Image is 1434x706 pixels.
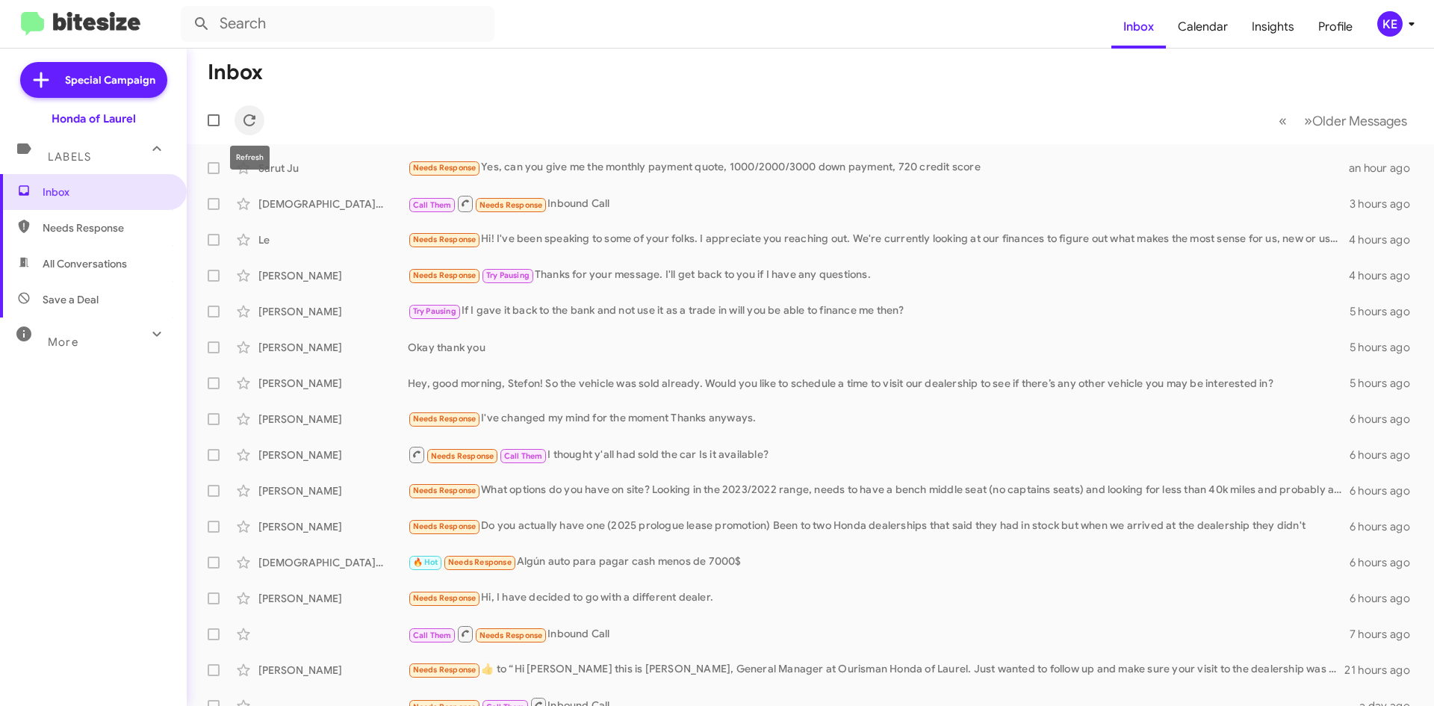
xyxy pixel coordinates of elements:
[48,335,78,349] span: More
[408,410,1350,427] div: I've changed my mind for the moment Thanks anyways.
[1295,105,1416,136] button: Next
[408,340,1350,355] div: Okay thank you
[408,267,1349,284] div: Thanks for your message. I'll get back to you if I have any questions.
[43,256,127,271] span: All Conversations
[504,451,543,461] span: Call Them
[1304,111,1312,130] span: »
[479,631,543,640] span: Needs Response
[413,593,477,603] span: Needs Response
[181,6,494,42] input: Search
[258,412,408,427] div: [PERSON_NAME]
[408,589,1350,607] div: Hi, I have decided to go with a different dealer.
[413,200,452,210] span: Call Them
[1349,232,1422,247] div: 4 hours ago
[1349,268,1422,283] div: 4 hours ago
[258,448,408,462] div: [PERSON_NAME]
[1350,591,1422,606] div: 6 hours ago
[1350,555,1422,570] div: 6 hours ago
[413,163,477,173] span: Needs Response
[486,270,530,280] span: Try Pausing
[258,196,408,211] div: [DEMOGRAPHIC_DATA][PERSON_NAME]
[1377,11,1403,37] div: KE
[1312,113,1407,129] span: Older Messages
[230,146,270,170] div: Refresh
[258,663,408,678] div: [PERSON_NAME]
[408,303,1350,320] div: If I gave it back to the bank and not use it as a trade in will you be able to finance me then?
[431,451,494,461] span: Needs Response
[48,150,91,164] span: Labels
[1350,483,1422,498] div: 6 hours ago
[413,665,477,675] span: Needs Response
[258,268,408,283] div: [PERSON_NAME]
[1270,105,1416,136] nav: Page navigation example
[258,591,408,606] div: [PERSON_NAME]
[258,304,408,319] div: [PERSON_NAME]
[258,376,408,391] div: [PERSON_NAME]
[413,486,477,495] span: Needs Response
[408,194,1350,213] div: Inbound Call
[258,232,408,247] div: Le
[258,340,408,355] div: [PERSON_NAME]
[1350,304,1422,319] div: 5 hours ago
[413,414,477,424] span: Needs Response
[65,72,155,87] span: Special Campaign
[43,220,170,235] span: Needs Response
[408,625,1350,643] div: Inbound Call
[20,62,167,98] a: Special Campaign
[479,200,543,210] span: Needs Response
[1350,519,1422,534] div: 6 hours ago
[1306,5,1365,49] a: Profile
[1166,5,1240,49] a: Calendar
[408,661,1344,678] div: ​👍​ to “ Hi [PERSON_NAME] this is [PERSON_NAME], General Manager at Ourisman Honda of Laurel. Jus...
[1349,161,1422,176] div: an hour ago
[258,519,408,534] div: [PERSON_NAME]
[1350,627,1422,642] div: 7 hours ago
[1344,663,1422,678] div: 21 hours ago
[408,231,1349,248] div: Hi! I've been speaking to some of your folks. I appreciate you reaching out. We're currently look...
[258,483,408,498] div: [PERSON_NAME]
[413,631,452,640] span: Call Them
[1350,376,1422,391] div: 5 hours ago
[1350,340,1422,355] div: 5 hours ago
[413,270,477,280] span: Needs Response
[43,185,170,199] span: Inbox
[408,518,1350,535] div: Do you actually have one (2025 prologue lease promotion) Been to two Honda dealerships that said ...
[208,61,263,84] h1: Inbox
[408,554,1350,571] div: Algún auto para pagar cash menos de 7000$
[413,235,477,244] span: Needs Response
[258,555,408,570] div: [DEMOGRAPHIC_DATA][PERSON_NAME]
[1279,111,1287,130] span: «
[408,445,1350,464] div: I thought y'all had sold the car Is it available?
[43,292,99,307] span: Save a Deal
[1240,5,1306,49] a: Insights
[413,306,456,316] span: Try Pausing
[1350,412,1422,427] div: 6 hours ago
[408,482,1350,499] div: What options do you have on site? Looking in the 2023/2022 range, needs to have a bench middle se...
[1350,196,1422,211] div: 3 hours ago
[448,557,512,567] span: Needs Response
[408,376,1350,391] div: Hey, good morning, Stefon! So the vehicle was sold already. Would you like to schedule a time to ...
[413,557,438,567] span: 🔥 Hot
[408,159,1349,176] div: Yes, can you give me the monthly payment quote, 1000/2000/3000 down payment, 720 credit score
[1350,448,1422,462] div: 6 hours ago
[52,111,136,126] div: Honda of Laurel
[413,521,477,531] span: Needs Response
[1270,105,1296,136] button: Previous
[1365,11,1418,37] button: KE
[258,161,408,176] div: Sarut Ju
[1111,5,1166,49] a: Inbox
